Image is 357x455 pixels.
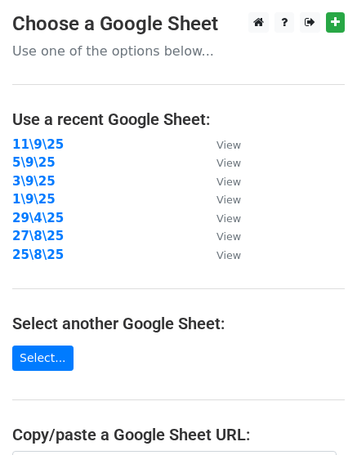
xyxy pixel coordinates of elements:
[200,229,241,243] a: View
[12,346,74,371] a: Select...
[216,139,241,151] small: View
[200,248,241,262] a: View
[12,155,56,170] a: 5\9\25
[12,42,345,60] p: Use one of the options below...
[200,174,241,189] a: View
[12,12,345,36] h3: Choose a Google Sheet
[200,192,241,207] a: View
[12,248,64,262] a: 25\8\25
[12,425,345,444] h4: Copy/paste a Google Sheet URL:
[12,229,64,243] a: 27\8\25
[200,211,241,225] a: View
[200,137,241,152] a: View
[216,194,241,206] small: View
[12,109,345,129] h4: Use a recent Google Sheet:
[216,212,241,225] small: View
[200,155,241,170] a: View
[216,176,241,188] small: View
[12,314,345,333] h4: Select another Google Sheet:
[12,137,64,152] a: 11\9\25
[12,192,56,207] a: 1\9\25
[216,230,241,243] small: View
[216,249,241,261] small: View
[12,211,64,225] a: 29\4\25
[12,174,56,189] a: 3\9\25
[216,157,241,169] small: View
